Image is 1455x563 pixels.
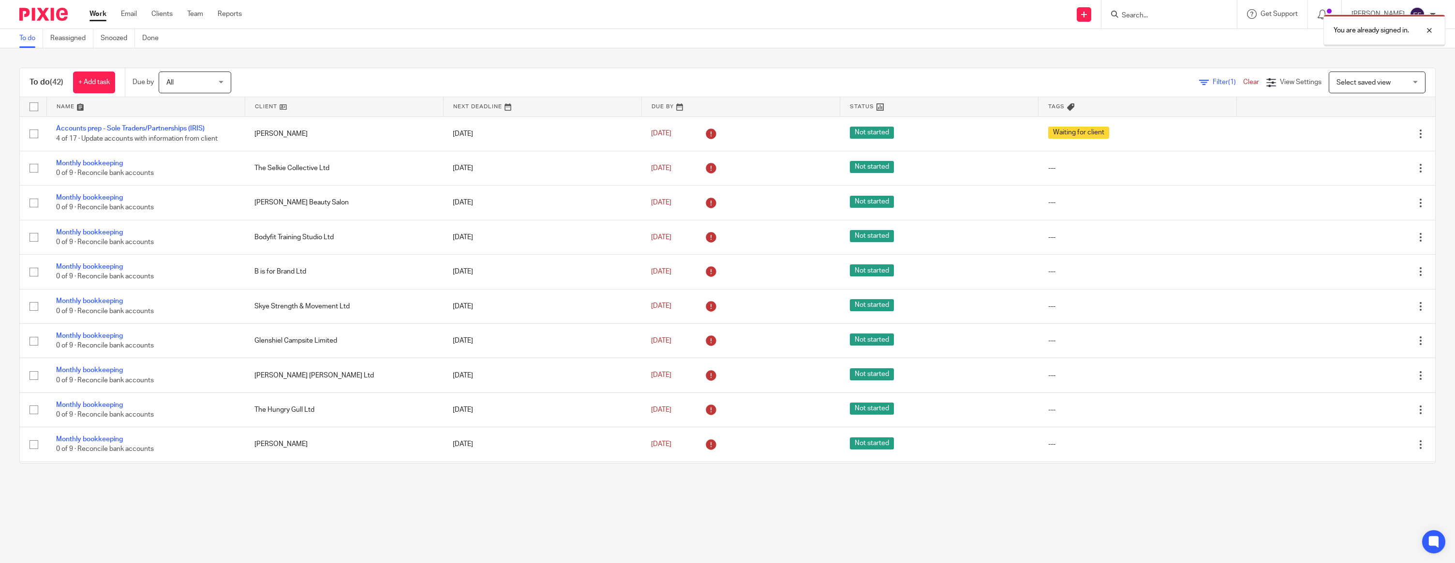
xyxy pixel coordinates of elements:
[56,377,154,384] span: 0 of 9 · Reconcile bank accounts
[245,392,443,427] td: The Hungry Gull Ltd
[1410,7,1425,22] img: svg%3E
[443,392,641,427] td: [DATE]
[850,403,894,415] span: Not started
[1048,439,1227,449] div: ---
[142,29,166,48] a: Done
[121,9,137,19] a: Email
[56,446,154,453] span: 0 of 9 · Reconcile bank accounts
[50,78,63,86] span: (42)
[245,358,443,392] td: [PERSON_NAME] [PERSON_NAME] Ltd
[651,406,671,413] span: [DATE]
[651,268,671,275] span: [DATE]
[1243,79,1259,86] a: Clear
[1213,79,1243,86] span: Filter
[1048,267,1227,276] div: ---
[245,151,443,185] td: The Selkie Collective Ltd
[245,220,443,254] td: Bodyfit Training Studio Ltd
[56,367,123,374] a: Monthly bookkeeping
[56,194,123,201] a: Monthly bookkeeping
[1048,163,1227,173] div: ---
[651,303,671,310] span: [DATE]
[443,186,641,220] td: [DATE]
[1048,371,1227,380] div: ---
[651,130,671,137] span: [DATE]
[651,165,671,172] span: [DATE]
[1048,198,1227,207] div: ---
[850,127,894,139] span: Not started
[850,299,894,311] span: Not started
[1334,26,1409,35] p: You are already signed in.
[443,358,641,392] td: [DATE]
[850,161,894,173] span: Not started
[245,289,443,323] td: Skye Strength & Movement Ltd
[245,324,443,358] td: Glenshiel Campsite Limited
[56,411,154,418] span: 0 of 9 · Reconcile bank accounts
[443,427,641,462] td: [DATE]
[56,263,123,270] a: Monthly bookkeeping
[30,77,63,87] h1: To do
[443,151,641,185] td: [DATE]
[651,337,671,344] span: [DATE]
[245,186,443,220] td: [PERSON_NAME] Beauty Salon
[443,116,641,151] td: [DATE]
[651,372,671,378] span: [DATE]
[56,135,218,142] span: 4 of 17 · Update accounts with information from client
[651,234,671,241] span: [DATE]
[56,298,123,304] a: Monthly bookkeeping
[133,77,154,87] p: Due by
[443,220,641,254] td: [DATE]
[850,437,894,449] span: Not started
[443,324,641,358] td: [DATE]
[50,29,93,48] a: Reassigned
[166,79,174,86] span: All
[56,308,154,315] span: 0 of 9 · Reconcile bank accounts
[19,29,43,48] a: To do
[56,274,154,280] span: 0 of 9 · Reconcile bank accounts
[443,289,641,323] td: [DATE]
[245,462,443,496] td: The Wee Cottage Kitchen
[1048,127,1109,139] span: Waiting for client
[443,462,641,496] td: [DATE]
[187,9,203,19] a: Team
[651,199,671,206] span: [DATE]
[56,204,154,211] span: 0 of 9 · Reconcile bank accounts
[1048,302,1227,311] div: ---
[56,170,154,176] span: 0 of 9 · Reconcile bank accounts
[56,436,123,443] a: Monthly bookkeeping
[245,116,443,151] td: [PERSON_NAME]
[245,255,443,289] td: B is for Brand Ltd
[218,9,242,19] a: Reports
[1336,79,1391,86] span: Select saved view
[1048,232,1227,242] div: ---
[1228,79,1236,86] span: (1)
[1048,336,1227,346] div: ---
[443,255,641,289] td: [DATE]
[1048,104,1065,109] span: Tags
[850,230,894,242] span: Not started
[1280,79,1321,86] span: View Settings
[245,427,443,462] td: [PERSON_NAME]
[56,402,123,408] a: Monthly bookkeeping
[19,8,68,21] img: Pixie
[850,196,894,208] span: Not started
[101,29,135,48] a: Snoozed
[850,368,894,380] span: Not started
[56,125,205,132] a: Accounts prep - Sole Traders/Partnerships (IRIS)
[151,9,173,19] a: Clients
[1048,405,1227,415] div: ---
[651,441,671,448] span: [DATE]
[850,333,894,346] span: Not started
[56,229,123,236] a: Monthly bookkeeping
[56,332,123,339] a: Monthly bookkeeping
[89,9,106,19] a: Work
[56,239,154,245] span: 0 of 9 · Reconcile bank accounts
[73,72,115,93] a: + Add task
[56,342,154,349] span: 0 of 9 · Reconcile bank accounts
[56,160,123,167] a: Monthly bookkeeping
[850,264,894,276] span: Not started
